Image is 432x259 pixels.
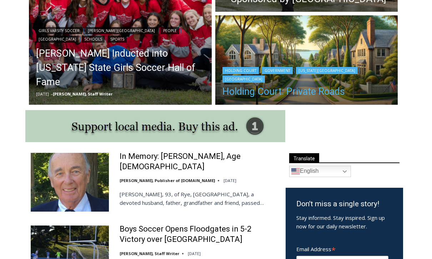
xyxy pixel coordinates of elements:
a: [GEOGRAPHIC_DATA] [222,76,265,83]
div: | | | | | [36,26,205,43]
a: In Memory: [PERSON_NAME], Age [DEMOGRAPHIC_DATA] [120,152,276,172]
a: [PERSON_NAME], Publisher of [DOMAIN_NAME] [120,178,215,183]
a: Intern @ [DOMAIN_NAME] [172,69,346,89]
a: Girls Varsity Soccer [36,27,82,35]
img: DALLE 2025-09-08 Holding Court 2025-09-09 Private Roads [215,16,398,107]
img: support local media, buy this ad [25,110,285,143]
a: Schools [82,36,105,43]
a: [PERSON_NAME], Staff Writer [53,92,112,97]
a: English [289,166,351,177]
p: Stay informed. Stay inspired. Sign up now for our daily newsletter. [296,214,392,231]
a: Holding Court: Private Roads [222,87,391,97]
time: [DATE] [36,92,49,97]
label: Email Address [296,242,388,255]
span: – [51,92,53,97]
a: People [161,27,179,35]
time: [DATE] [223,178,236,183]
a: [US_STATE][GEOGRAPHIC_DATA] [296,67,358,74]
img: In Memory: Richard Allen Hynson, Age 93 [31,153,109,212]
a: [GEOGRAPHIC_DATA] [36,36,79,43]
div: | | | [222,66,391,83]
time: [DATE] [188,251,201,257]
span: Translate [289,154,319,163]
h3: Don’t miss a single story! [296,199,392,210]
a: Read More Holding Court: Private Roads [215,16,398,107]
a: Government [262,67,293,74]
div: "...watching a master [PERSON_NAME] chef prepare an omakase meal is fascinating dinner theater an... [74,45,105,85]
span: Intern @ [DOMAIN_NAME] [187,71,331,87]
a: [PERSON_NAME] Inducted into [US_STATE] State Girls Soccer Hall of Fame [36,47,205,89]
a: Holding Court [222,67,259,74]
a: Boys Soccer Opens Floodgates in 5-2 Victory over [GEOGRAPHIC_DATA] [120,224,276,245]
a: Open Tues. - Sun. [PHONE_NUMBER] [0,72,72,89]
a: [PERSON_NAME][GEOGRAPHIC_DATA] [85,27,157,35]
p: [PERSON_NAME], 93, of Rye, [GEOGRAPHIC_DATA], a devoted husband, father, grandfather and friend, ... [120,190,276,207]
span: Open Tues. - Sun. [PHONE_NUMBER] [2,73,70,100]
a: [PERSON_NAME], Staff Writer [120,251,179,257]
a: Sports [108,36,127,43]
div: "At the 10am stand-up meeting, each intern gets a chance to take [PERSON_NAME] and the other inte... [180,0,337,69]
img: en [291,167,300,176]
